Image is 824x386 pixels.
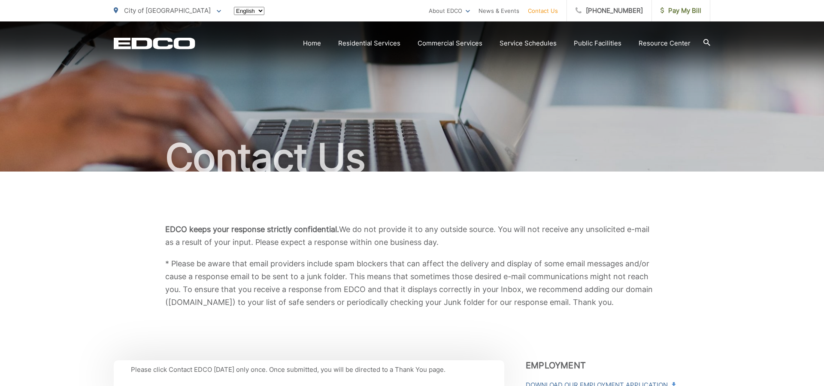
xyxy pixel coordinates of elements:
b: EDCO keeps your response strictly confidential. [165,225,339,234]
p: * Please be aware that email providers include spam blockers that can affect the delivery and dis... [165,257,659,309]
a: Residential Services [338,38,400,48]
p: Please click Contact EDCO [DATE] only once. Once submitted, you will be directed to a Thank You p... [131,365,487,375]
a: Resource Center [639,38,691,48]
select: Select a language [234,7,264,15]
h1: Contact Us [114,136,710,179]
a: News & Events [479,6,519,16]
h3: Employment [526,360,710,371]
a: About EDCO [429,6,470,16]
a: Contact Us [528,6,558,16]
a: Public Facilities [574,38,621,48]
a: Service Schedules [500,38,557,48]
a: Commercial Services [418,38,482,48]
span: Pay My Bill [660,6,701,16]
a: Home [303,38,321,48]
span: City of [GEOGRAPHIC_DATA] [124,6,211,15]
a: EDCD logo. Return to the homepage. [114,37,195,49]
p: We do not provide it to any outside source. You will not receive any unsolicited e-mail as a resu... [165,223,659,249]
